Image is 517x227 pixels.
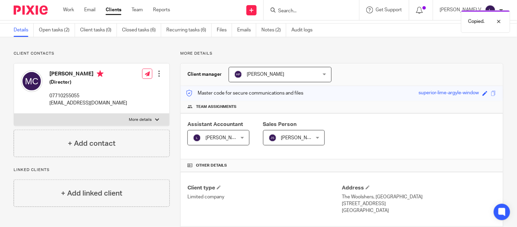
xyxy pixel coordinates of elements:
img: svg%3E [193,134,201,142]
p: [GEOGRAPHIC_DATA] [342,207,496,214]
h4: Address [342,184,496,191]
img: svg%3E [21,70,43,92]
span: [PERSON_NAME] V [206,136,247,140]
a: Clients [106,6,121,13]
a: Details [14,24,34,37]
a: Work [63,6,74,13]
a: Emails [237,24,256,37]
span: [PERSON_NAME] [247,72,284,77]
p: Master code for secure communications and files [186,90,303,97]
span: Sales Person [263,122,297,127]
p: [EMAIL_ADDRESS][DOMAIN_NAME] [49,100,127,107]
div: superior-lime-argyle-window [419,89,479,97]
span: Assistant Accountant [187,122,243,127]
p: [STREET_ADDRESS] [342,200,496,207]
span: Team assignments [196,104,237,110]
h4: Client type [187,184,342,191]
img: svg%3E [269,134,277,142]
p: More details [129,117,152,123]
img: svg%3E [234,70,242,79]
img: svg%3E [485,5,496,16]
h3: Client manager [187,71,222,78]
h4: + Add linked client [61,188,122,199]
a: Files [217,24,232,37]
a: Team [132,6,143,13]
p: Limited company [187,194,342,200]
p: The Woolshers, [GEOGRAPHIC_DATA] [342,194,496,200]
a: Closed tasks (6) [122,24,161,37]
span: Other details [196,163,227,168]
a: Email [84,6,95,13]
h5: (Director) [49,79,127,86]
a: Client tasks (0) [80,24,117,37]
img: Pixie [14,5,48,15]
h4: + Add contact [68,138,116,149]
a: Reports [153,6,170,13]
span: [PERSON_NAME] [281,136,319,140]
p: Client contacts [14,51,170,56]
p: 07710255055 [49,93,127,99]
i: Primary [97,70,104,77]
p: Copied. [468,18,485,25]
a: Open tasks (2) [39,24,75,37]
a: Recurring tasks (6) [166,24,212,37]
p: Linked clients [14,167,170,173]
h4: [PERSON_NAME] [49,70,127,79]
p: More details [180,51,503,56]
